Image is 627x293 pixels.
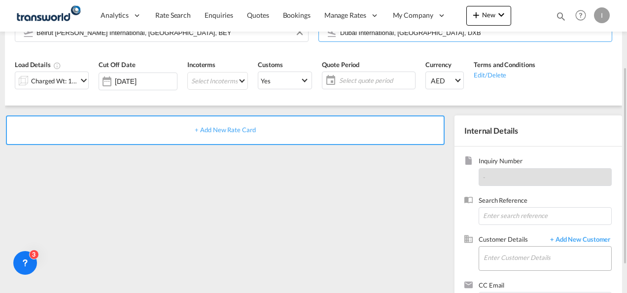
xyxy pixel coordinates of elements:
[337,73,415,87] span: Select quote period
[479,281,612,292] span: CC Email
[470,9,482,21] md-icon: icon-plus 400-fg
[31,74,77,88] div: Charged Wt: 1.00 KG
[572,7,589,24] span: Help
[594,7,610,23] div: I
[15,24,309,42] md-input-container: Beirut Rafic Hariri International, Beirut, BEY
[425,61,451,69] span: Currency
[572,7,594,25] div: Help
[53,62,61,70] md-icon: Chargeable Weight
[187,61,215,69] span: Incoterms
[470,11,507,19] span: New
[155,11,191,19] span: Rate Search
[78,74,90,86] md-icon: icon-chevron-down
[556,11,566,22] md-icon: icon-magnify
[322,74,334,86] md-icon: icon-calendar
[101,10,129,20] span: Analytics
[292,25,307,39] button: Clear Input
[545,235,612,246] span: + Add New Customer
[36,24,303,41] input: Search by Door/Airport
[258,72,312,89] md-select: Select Customs: Yes
[258,61,282,69] span: Customs
[479,207,612,225] input: Enter search reference
[324,10,366,20] span: Manage Rates
[115,77,177,85] input: Select
[6,115,445,145] div: + Add New Rate Card
[318,24,612,42] md-input-container: Dubai International, Dubai, DXB
[187,72,248,90] md-select: Select Incoterms
[466,6,511,26] button: icon-plus 400-fgNewicon-chevron-down
[393,10,433,20] span: My Company
[479,196,612,207] span: Search Reference
[425,72,464,89] md-select: Select Currency: د.إ AEDUnited Arab Emirates Dirham
[483,173,486,181] span: -
[339,76,413,85] span: Select quote period
[15,4,81,27] img: f753ae806dec11f0841701cdfdf085c0.png
[283,11,311,19] span: Bookings
[322,61,359,69] span: Quote Period
[479,156,612,168] span: Inquiry Number
[484,247,611,269] input: Enter Customer Details
[474,61,535,69] span: Terms and Conditions
[479,235,545,246] span: Customer Details
[454,115,622,146] div: Internal Details
[205,11,233,19] span: Enquiries
[195,126,255,134] span: + Add New Rate Card
[474,70,535,79] div: Edit/Delete
[495,9,507,21] md-icon: icon-chevron-down
[15,61,61,69] span: Load Details
[431,76,453,86] span: AED
[247,11,269,19] span: Quotes
[99,61,136,69] span: Cut Off Date
[340,24,607,41] input: Search by Door/Airport
[261,77,271,85] div: Yes
[556,11,566,26] div: icon-magnify
[15,72,89,89] div: Charged Wt: 1.00 KGicon-chevron-down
